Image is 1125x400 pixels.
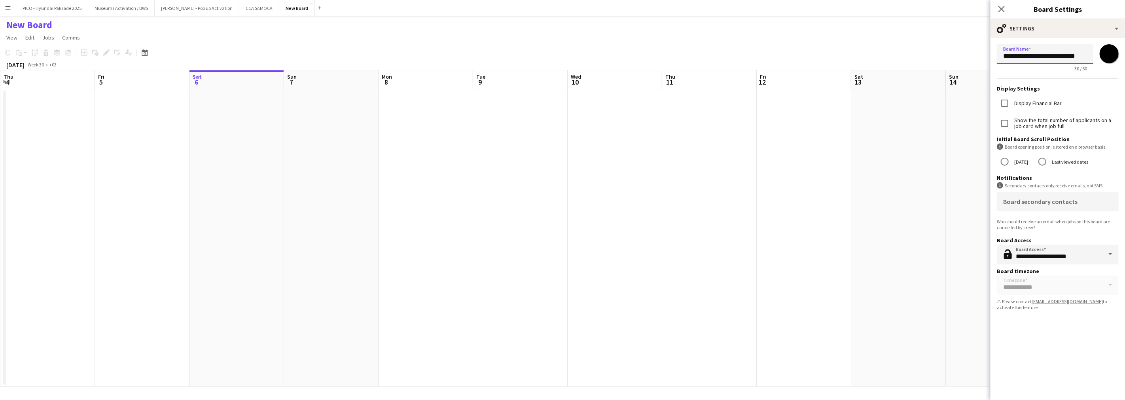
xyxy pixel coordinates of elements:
a: View [3,32,21,43]
span: 5 [97,77,104,87]
span: 14 [948,77,958,87]
mat-label: Board secondary contacts [1003,198,1078,206]
span: Thu [665,73,675,80]
span: 8 [381,77,392,87]
button: [PERSON_NAME] - Pop up Activation [155,0,239,16]
div: Secondary contacts only receive emails, not SMS. [997,182,1119,189]
span: Tue [476,73,485,80]
span: 7 [286,77,297,87]
span: Jobs [42,34,54,41]
span: Sat [193,73,202,80]
span: 11 [664,77,675,87]
div: ⚠ Please contact to activate this feature [997,298,1119,310]
span: Sun [287,73,297,80]
div: +03 [49,62,57,68]
span: 13 [853,77,863,87]
div: Board opening position is stored on a browser basis. [997,143,1119,150]
button: PICO - Hyundai Palisade 2025 [16,0,88,16]
a: Jobs [39,32,57,43]
h1: New Board [6,19,52,31]
h3: Board timezone [997,268,1119,275]
span: Mon [382,73,392,80]
span: Wed [571,73,581,80]
span: 30 / 60 [1068,66,1093,72]
span: Comms [62,34,80,41]
span: 4 [2,77,13,87]
span: 9 [475,77,485,87]
span: View [6,34,17,41]
button: CCA SAMOCA [239,0,279,16]
a: [EMAIL_ADDRESS][DOMAIN_NAME] [1032,298,1103,304]
button: Museums Activation / BWS [88,0,155,16]
label: Display Financial Bar [1013,100,1062,106]
span: Sat [854,73,863,80]
span: Sun [949,73,958,80]
span: Fri [760,73,766,80]
div: Settings [991,19,1125,38]
button: New Board [279,0,315,16]
h3: Display Settings [997,85,1119,92]
div: [DATE] [6,61,25,69]
h3: Board Settings [991,4,1125,14]
a: Comms [59,32,83,43]
span: 6 [191,77,202,87]
span: Week 36 [26,62,46,68]
h3: Initial Board Scroll Position [997,136,1119,143]
a: Edit [22,32,38,43]
span: Edit [25,34,34,41]
span: 10 [570,77,581,87]
label: Show the total number of applicants on a job card when job full [1013,117,1119,129]
span: 12 [759,77,766,87]
h3: Board Access [997,237,1119,244]
label: [DATE] [1013,156,1028,168]
span: Fri [98,73,104,80]
h3: Notifications [997,174,1119,181]
span: Thu [4,73,13,80]
label: Last viewed dates [1050,156,1088,168]
div: Who should receive an email when jobs on this board are cancelled by crew? [997,219,1119,230]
